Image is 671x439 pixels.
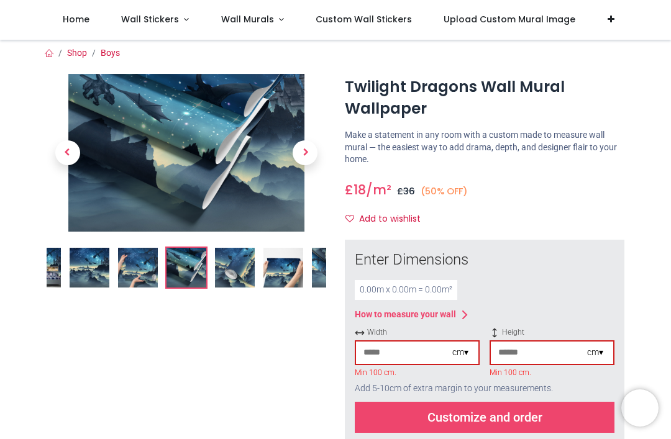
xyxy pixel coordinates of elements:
[118,248,158,287] img: Extra product image
[354,181,366,199] span: 18
[452,346,468,359] div: cm ▾
[293,140,317,165] span: Next
[101,48,120,58] a: Boys
[345,76,624,119] h1: Twilight Dragons Wall Mural Wallpaper
[221,13,274,25] span: Wall Murals
[285,97,327,207] a: Next
[263,248,303,287] img: Extra product image
[490,327,614,338] span: Height
[355,368,480,375] div: Min 100 cm.
[312,248,352,287] img: Extra product image
[490,368,614,375] div: Min 100 cm.
[397,185,415,197] span: £
[345,209,431,230] button: Add to wishlistAdd to wishlist
[355,280,457,300] div: 0.00 m x 0.00 m = 0.00 m²
[355,375,614,402] div: Add 5-10cm of extra margin to your measurements.
[167,248,206,287] img: Extra product image
[121,13,179,25] span: Wall Stickers
[215,248,255,287] img: Extra product image
[355,327,480,338] span: Width
[355,250,614,271] div: Enter Dimensions
[55,140,80,165] span: Previous
[355,309,456,321] div: How to measure your wall
[47,97,89,207] a: Previous
[47,74,326,231] img: Product image
[366,181,391,199] span: /m²
[355,402,614,433] div: Customize and order
[345,214,354,223] i: Add to wishlist
[67,48,87,58] a: Shop
[70,248,109,287] img: WS-47603-03
[316,13,412,25] span: Custom Wall Stickers
[621,389,659,427] iframe: Brevo live chat
[345,181,366,199] span: £
[345,129,624,166] p: Make a statement in any room with a custom made to measure wall mural — the easiest way to add dr...
[63,13,89,25] span: Home
[403,185,415,197] span: 36
[444,13,575,25] span: Upload Custom Mural Image
[587,346,603,359] div: cm ▾
[421,185,468,197] small: (50% OFF)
